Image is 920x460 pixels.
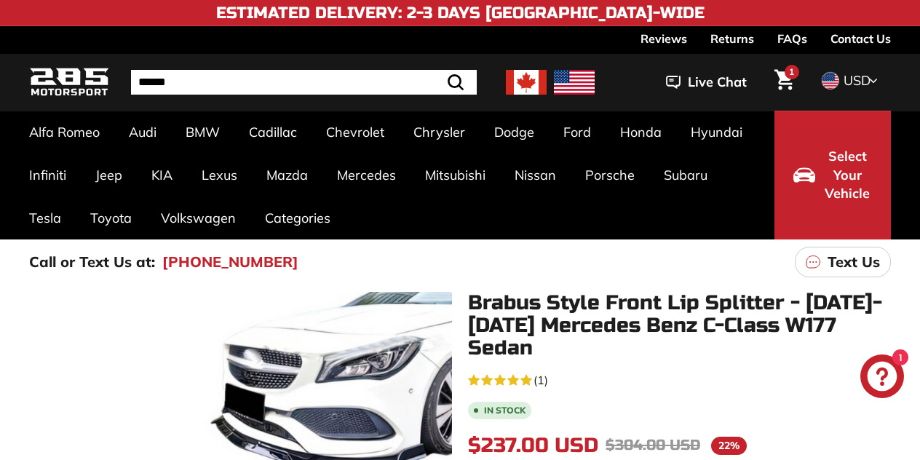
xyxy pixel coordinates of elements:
[676,111,757,154] a: Hyundai
[76,197,146,239] a: Toyota
[312,111,399,154] a: Chevrolet
[137,154,187,197] a: KIA
[146,197,250,239] a: Volkswagen
[789,66,794,77] span: 1
[29,251,155,273] p: Call or Text Us at:
[171,111,234,154] a: BMW
[711,437,747,455] span: 22%
[468,292,891,359] h1: Brabus Style Front Lip Splitter - [DATE]-[DATE] Mercedes Benz C-Class W177 Sedan
[641,26,687,51] a: Reviews
[81,154,137,197] a: Jeep
[15,111,114,154] a: Alfa Romeo
[187,154,252,197] a: Lexus
[534,371,548,389] span: (1)
[500,154,571,197] a: Nissan
[777,26,807,51] a: FAQs
[234,111,312,154] a: Cadillac
[252,154,322,197] a: Mazda
[830,26,891,51] a: Contact Us
[484,406,526,415] b: In stock
[549,111,606,154] a: Ford
[216,4,705,22] h4: Estimated Delivery: 2-3 Days [GEOGRAPHIC_DATA]-Wide
[571,154,649,197] a: Porsche
[774,111,891,239] button: Select Your Vehicle
[647,64,766,100] button: Live Chat
[114,111,171,154] a: Audi
[606,111,676,154] a: Honda
[468,370,891,389] a: 5.0 rating (1 votes)
[688,73,747,92] span: Live Chat
[795,247,891,277] a: Text Us
[606,436,700,454] span: $304.00 USD
[399,111,480,154] a: Chrysler
[29,66,109,100] img: Logo_285_Motorsport_areodynamics_components
[250,197,345,239] a: Categories
[162,251,298,273] a: [PHONE_NUMBER]
[822,147,872,203] span: Select Your Vehicle
[322,154,411,197] a: Mercedes
[844,72,871,89] span: USD
[828,251,880,273] p: Text Us
[131,70,477,95] input: Search
[480,111,549,154] a: Dodge
[468,433,598,458] span: $237.00 USD
[856,354,908,402] inbox-online-store-chat: Shopify online store chat
[15,154,81,197] a: Infiniti
[15,197,76,239] a: Tesla
[766,57,803,107] a: Cart
[649,154,722,197] a: Subaru
[411,154,500,197] a: Mitsubishi
[710,26,754,51] a: Returns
